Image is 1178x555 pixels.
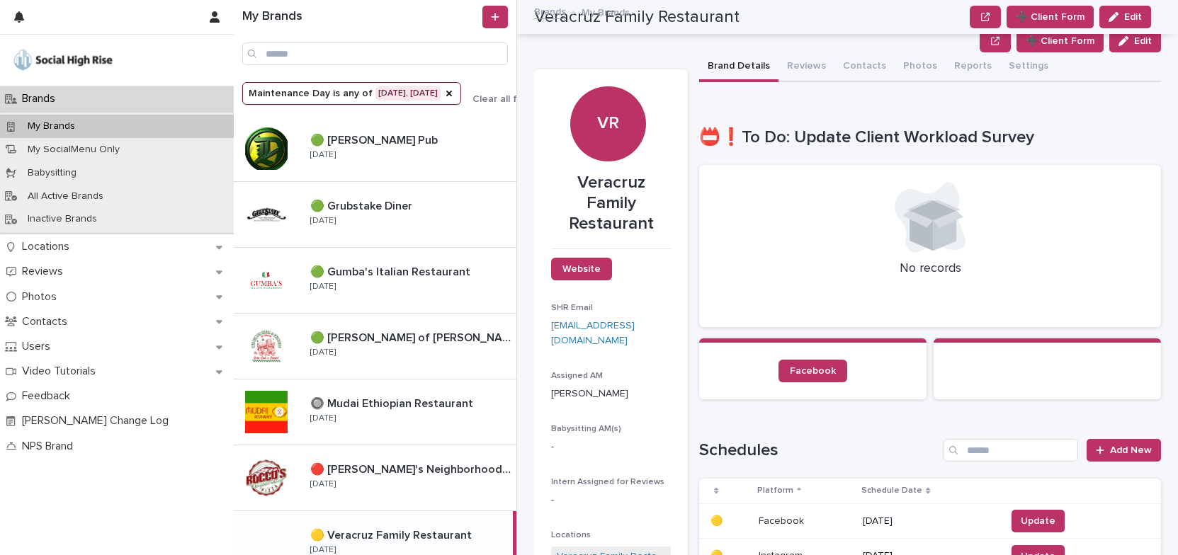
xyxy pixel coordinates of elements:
span: Assigned AM [551,372,603,380]
button: Reports [946,52,1000,82]
p: [DATE] [310,348,336,357]
p: [DATE] [310,150,336,160]
a: 🟢 Gumba's Italian Restaurant🟢 Gumba's Italian Restaurant [DATE] [234,248,516,314]
p: Video Tutorials [16,365,107,378]
p: [PERSON_NAME] [551,387,671,401]
p: 🟢 [PERSON_NAME] of [PERSON_NAME] [310,328,514,345]
p: Schedule Date [861,483,922,498]
span: Locations [551,531,591,539]
h1: 📛❗To Do: Update Client Workload Survey [699,127,1161,148]
p: [DATE] [310,282,336,292]
p: My SocialMenu Only [16,144,131,156]
button: Edit [1109,30,1161,52]
a: 🟢 [PERSON_NAME] of [PERSON_NAME]🟢 [PERSON_NAME] of [PERSON_NAME] [DATE] [234,314,516,379]
button: Settings [1000,52,1057,82]
button: Brand Details [699,52,778,82]
p: [DATE] [863,515,995,527]
p: Locations [16,240,81,253]
p: Facebook [759,513,807,527]
p: My Brands [16,120,86,132]
p: Babysitting [16,167,88,179]
a: 🔘 Mudai Ethiopian Restaurant🔘 Mudai Ethiopian Restaurant [DATE] [234,379,516,445]
h1: Schedules [699,440,938,461]
span: Intern Assigned for Reviews [551,478,664,486]
p: 🔴 [PERSON_NAME]'s Neighborhood Pizza [310,460,514,476]
p: [DATE] [310,216,336,226]
p: 🔘 Mudai Ethiopian Restaurant [310,394,476,411]
a: 🟢 [PERSON_NAME] Pub🟢 [PERSON_NAME] Pub [DATE] [234,116,516,182]
p: Users [16,340,62,353]
a: Brands [534,3,566,19]
button: Maintenance Day [242,82,461,105]
span: Website [562,264,601,274]
p: Contacts [16,315,79,328]
p: Reviews [16,265,74,278]
p: 🟢 Gumba's Italian Restaurant [310,263,473,279]
span: Facebook [790,366,836,376]
button: Contacts [834,52,895,82]
p: Feedback [16,389,81,403]
button: Clear all filters [461,94,540,104]
span: Edit [1134,36,1152,46]
p: 🟡 Veracruz Family Restaurant [310,526,475,542]
button: ➕ Client Form [1016,30,1104,52]
h1: My Brands [242,9,480,25]
p: 🟢 [PERSON_NAME] Pub [310,131,441,147]
button: Update [1012,510,1065,532]
p: Brands [16,92,67,105]
button: Reviews [778,52,834,82]
span: SHR Email [551,304,593,312]
p: No records [716,261,1144,277]
p: 🟡 [710,513,725,527]
a: [EMAIL_ADDRESS][DOMAIN_NAME] [551,321,635,345]
p: [PERSON_NAME] Change Log [16,414,180,428]
img: o5DnuTxEQV6sW9jFYBBf [11,46,115,74]
p: [DATE] [310,545,336,555]
p: [DATE] [310,413,336,423]
a: Add New [1087,439,1161,462]
a: 🔴 [PERSON_NAME]'s Neighborhood Pizza🔴 [PERSON_NAME]'s Neighborhood Pizza [DATE] [234,445,516,511]
p: Inactive Brands [16,213,108,225]
p: My Brands [582,4,630,19]
p: [DATE] [310,479,336,489]
span: Add New [1110,445,1152,455]
a: Facebook [778,360,847,382]
p: Veracruz Family Restaurant [551,173,671,234]
input: Search [944,439,1078,462]
input: Search [242,42,508,65]
p: - [551,440,671,454]
p: Platform [757,483,793,498]
p: All Active Brands [16,190,115,202]
div: VR [570,38,645,134]
a: Website [551,258,612,280]
button: Photos [895,52,946,82]
span: Clear all filters [472,94,540,104]
p: Photos [16,290,68,304]
tr: 🟡🟡 FacebookFacebook [DATE]Update [699,503,1161,539]
span: Update [1021,514,1055,528]
p: - [551,493,671,508]
span: ➕ Client Form [1026,34,1094,48]
a: 🟢 Grubstake Diner🟢 Grubstake Diner [DATE] [234,182,516,248]
p: 🟢 Grubstake Diner [310,197,415,213]
p: NPS Brand [16,440,84,453]
span: Babysitting AM(s) [551,425,621,433]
